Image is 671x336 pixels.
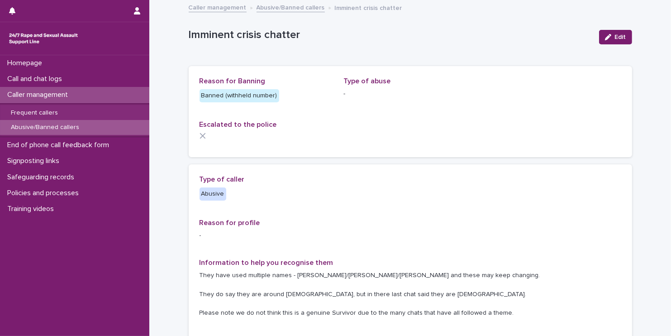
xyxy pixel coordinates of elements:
[615,34,626,40] span: Edit
[200,219,260,226] span: Reason for profile
[4,189,86,197] p: Policies and processes
[4,59,49,67] p: Homepage
[4,75,69,83] p: Call and chat logs
[599,30,632,44] button: Edit
[343,77,390,85] span: Type of abuse
[200,121,277,128] span: Escalated to the police
[335,2,402,12] p: Imminent crisis chatter
[200,176,245,183] span: Type of caller
[200,231,621,240] p: -
[4,124,86,131] p: Abusive/Banned callers
[200,259,333,266] span: Information to help you recognise them
[200,89,279,102] div: Banned (withheld number)
[4,157,67,165] p: Signposting links
[200,77,266,85] span: Reason for Banning
[200,187,226,201] div: Abusive
[4,141,116,149] p: End of phone call feedback form
[200,271,621,318] p: They have used multiple names - [PERSON_NAME]/[PERSON_NAME]/[PERSON_NAME] and these may keep chan...
[7,29,80,48] img: rhQMoQhaT3yELyF149Cw
[4,109,65,117] p: Frequent callers
[189,29,592,42] p: Imminent crisis chatter
[4,205,61,213] p: Training videos
[4,91,75,99] p: Caller management
[257,2,325,12] a: Abusive/Banned callers
[4,173,81,182] p: Safeguarding records
[189,2,247,12] a: Caller management
[343,89,477,99] p: -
